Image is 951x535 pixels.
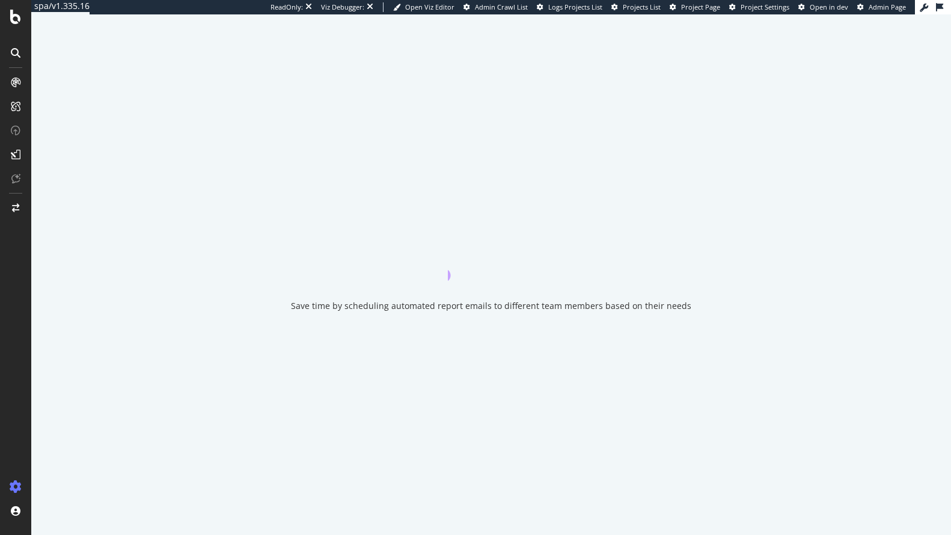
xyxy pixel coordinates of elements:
span: Projects List [623,2,661,11]
div: Viz Debugger: [321,2,364,12]
span: Admin Page [869,2,906,11]
span: Open Viz Editor [405,2,454,11]
span: Logs Projects List [548,2,602,11]
span: Open in dev [810,2,848,11]
span: Project Page [681,2,720,11]
a: Logs Projects List [537,2,602,12]
span: Admin Crawl List [475,2,528,11]
div: Save time by scheduling automated report emails to different team members based on their needs [291,300,691,312]
a: Open Viz Editor [393,2,454,12]
a: Projects List [611,2,661,12]
a: Project Page [670,2,720,12]
span: Project Settings [741,2,789,11]
a: Open in dev [798,2,848,12]
a: Admin Crawl List [463,2,528,12]
a: Project Settings [729,2,789,12]
a: Admin Page [857,2,906,12]
div: ReadOnly: [271,2,303,12]
div: animation [448,237,534,281]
